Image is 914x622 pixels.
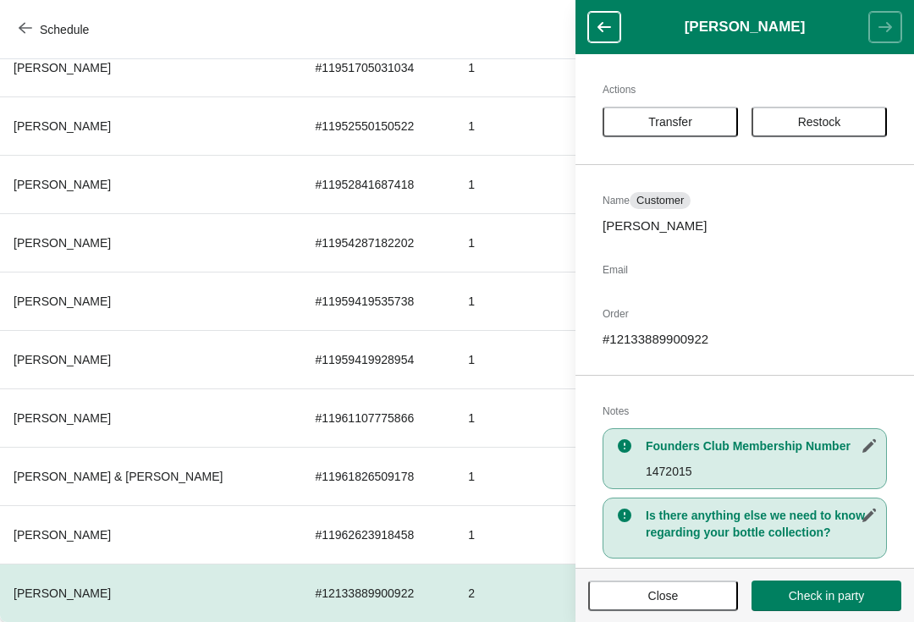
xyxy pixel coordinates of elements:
h2: Name [603,192,887,209]
td: Free [553,330,617,388]
button: Schedule [8,14,102,45]
td: 1 [454,330,553,388]
td: Free [553,155,617,213]
button: Close [588,581,738,611]
td: # 11961826509178 [301,447,454,505]
td: 1 [454,447,553,505]
p: # 12133889900922 [603,331,887,348]
td: Free [553,38,617,96]
span: [PERSON_NAME] [14,119,111,133]
td: 1 [454,388,553,447]
td: 1 [454,505,553,564]
td: # 12133889900922 [301,564,454,622]
h3: Is there anything else we need to know regarding your bottle collection? [646,507,878,541]
span: Schedule [40,23,89,36]
td: # 11961107775866 [301,388,454,447]
td: # 11952841687418 [301,155,454,213]
h2: Actions [603,81,887,98]
h2: Email [603,261,887,278]
td: Free [553,505,617,564]
td: 1 [454,272,553,330]
span: [PERSON_NAME] [14,528,111,542]
td: # 11951705031034 [301,38,454,96]
h1: [PERSON_NAME] [620,19,869,36]
td: Free [553,96,617,155]
span: [PERSON_NAME] [14,411,111,425]
td: # 11952550150522 [301,96,454,155]
span: Close [648,589,679,603]
td: # 11962623918458 [301,505,454,564]
td: 1 [454,213,553,272]
span: Restock [798,115,841,129]
td: 2 [454,564,553,622]
td: 1 [454,96,553,155]
span: [PERSON_NAME] [14,61,111,74]
p: [PERSON_NAME] [603,217,887,234]
td: # 11959419535738 [301,272,454,330]
td: Free [553,447,617,505]
td: # 11959419928954 [301,330,454,388]
h2: Notes [603,403,887,420]
td: 1 [454,155,553,213]
td: # 11954287182202 [301,213,454,272]
h3: Founders Club Membership Number [646,438,878,454]
p: 1472015 [646,463,878,480]
button: Restock [752,107,887,137]
button: Transfer [603,107,738,137]
span: Transfer [648,115,692,129]
td: Free [553,213,617,272]
span: Check in party [789,589,864,603]
td: Free [553,564,617,622]
button: Check in party [752,581,901,611]
span: [PERSON_NAME] [14,178,111,191]
h2: Order [603,305,887,322]
td: 1 [454,38,553,96]
span: [PERSON_NAME] [14,236,111,250]
span: Customer [636,194,684,207]
span: [PERSON_NAME] & [PERSON_NAME] [14,470,223,483]
td: Free [553,388,617,447]
span: [PERSON_NAME] [14,353,111,366]
span: [PERSON_NAME] [14,586,111,600]
td: Free [553,272,617,330]
span: [PERSON_NAME] [14,294,111,308]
